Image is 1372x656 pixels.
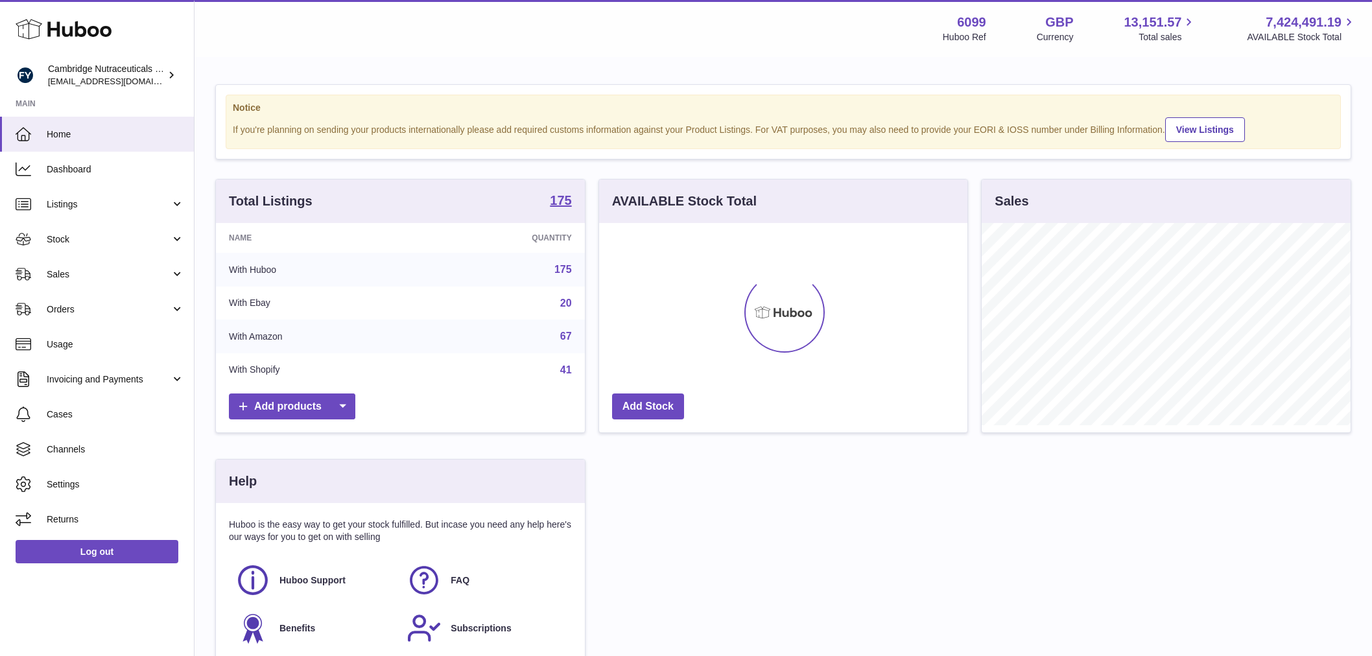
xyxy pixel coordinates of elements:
[47,268,171,281] span: Sales
[229,519,572,543] p: Huboo is the easy way to get your stock fulfilled. But incase you need any help here's our ways f...
[1124,14,1181,31] span: 13,151.57
[47,513,184,526] span: Returns
[216,223,418,253] th: Name
[229,393,355,420] a: Add products
[233,115,1334,142] div: If you're planning on sending your products internationally please add required customs informati...
[47,338,184,351] span: Usage
[1165,117,1245,142] a: View Listings
[995,193,1028,210] h3: Sales
[16,540,178,563] a: Log out
[560,331,572,342] a: 67
[48,76,191,86] span: [EMAIL_ADDRESS][DOMAIN_NAME]
[47,478,184,491] span: Settings
[1124,14,1196,43] a: 13,151.57 Total sales
[47,128,184,141] span: Home
[407,563,565,598] a: FAQ
[554,264,572,275] a: 175
[1139,31,1196,43] span: Total sales
[560,364,572,375] a: 41
[451,622,511,635] span: Subscriptions
[279,574,346,587] span: Huboo Support
[216,353,418,387] td: With Shopify
[550,194,571,209] a: 175
[47,198,171,211] span: Listings
[16,65,35,85] img: huboo@camnutra.com
[235,563,394,598] a: Huboo Support
[229,193,313,210] h3: Total Listings
[407,611,565,646] a: Subscriptions
[235,611,394,646] a: Benefits
[47,373,171,386] span: Invoicing and Payments
[216,320,418,353] td: With Amazon
[550,194,571,207] strong: 175
[1045,14,1073,31] strong: GBP
[47,303,171,316] span: Orders
[418,223,584,253] th: Quantity
[48,63,165,88] div: Cambridge Nutraceuticals Ltd
[216,287,418,320] td: With Ebay
[1247,31,1356,43] span: AVAILABLE Stock Total
[451,574,469,587] span: FAQ
[229,473,257,490] h3: Help
[957,14,986,31] strong: 6099
[943,31,986,43] div: Huboo Ref
[1247,14,1356,43] a: 7,424,491.19 AVAILABLE Stock Total
[1037,31,1074,43] div: Currency
[560,298,572,309] a: 20
[47,233,171,246] span: Stock
[47,443,184,456] span: Channels
[216,253,418,287] td: With Huboo
[233,102,1334,114] strong: Notice
[279,622,315,635] span: Benefits
[47,408,184,421] span: Cases
[1266,14,1342,31] span: 7,424,491.19
[47,163,184,176] span: Dashboard
[612,393,684,420] a: Add Stock
[612,193,757,210] h3: AVAILABLE Stock Total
